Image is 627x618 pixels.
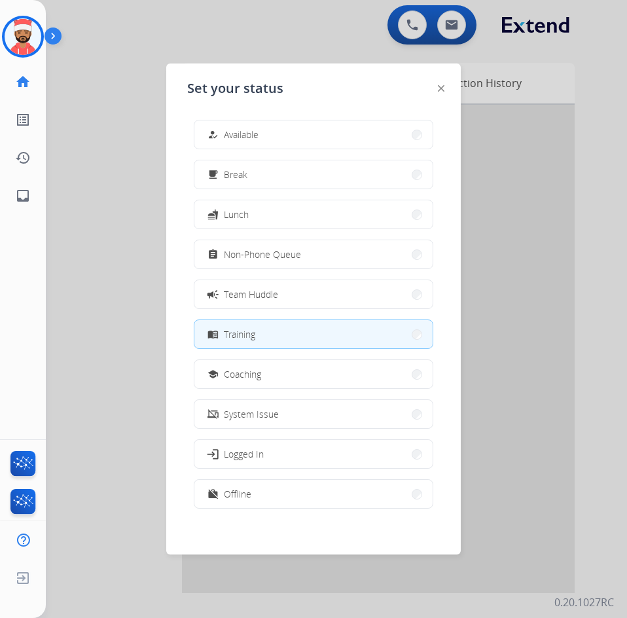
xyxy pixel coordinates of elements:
span: Lunch [224,208,249,221]
span: System Issue [224,407,279,421]
img: close-button [438,85,444,92]
span: Non-Phone Queue [224,247,301,261]
button: Lunch [194,200,433,228]
span: Set your status [187,79,283,98]
mat-icon: free_breakfast [207,169,219,180]
mat-icon: list_alt [15,112,31,128]
button: Offline [194,480,433,508]
button: Team Huddle [194,280,433,308]
mat-icon: fastfood [207,209,219,220]
mat-icon: history [15,150,31,166]
mat-icon: how_to_reg [207,129,219,140]
button: Available [194,120,433,149]
mat-icon: campaign [206,287,219,300]
p: 0.20.1027RC [554,594,614,610]
button: System Issue [194,400,433,428]
mat-icon: phonelink_off [207,409,219,420]
mat-icon: login [206,447,219,460]
button: Coaching [194,360,433,388]
mat-icon: school [207,369,219,380]
mat-icon: work_off [207,488,219,500]
span: Break [224,168,247,181]
button: Non-Phone Queue [194,240,433,268]
mat-icon: assignment [207,249,219,260]
span: Offline [224,487,251,501]
span: Coaching [224,367,261,381]
mat-icon: menu_book [207,329,219,340]
span: Logged In [224,447,264,461]
mat-icon: inbox [15,188,31,204]
span: Training [224,327,255,341]
span: Team Huddle [224,287,278,301]
span: Available [224,128,259,141]
img: avatar [5,18,41,55]
mat-icon: home [15,74,31,90]
button: Logged In [194,440,433,468]
button: Break [194,160,433,189]
button: Training [194,320,433,348]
